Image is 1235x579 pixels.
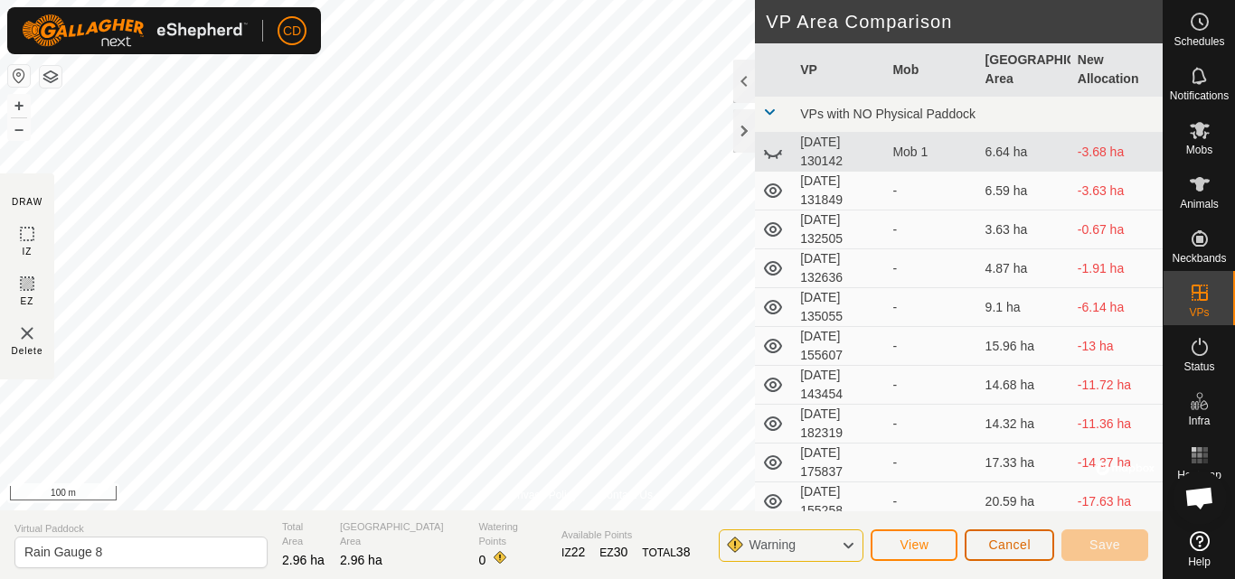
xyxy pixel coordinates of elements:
[1070,210,1163,249] td: -0.67 ha
[283,22,301,41] span: CD
[793,43,885,97] th: VP
[478,553,486,567] span: 0
[561,543,585,562] div: IZ
[676,545,691,559] span: 38
[892,143,970,162] div: Mob 1
[23,245,33,258] span: IZ
[793,366,885,405] td: [DATE] 143454
[793,482,885,521] td: [DATE] 155258
[978,249,1070,288] td: 4.87 ha
[1177,470,1221,481] span: Heatmap
[282,553,325,567] span: 2.96 ha
[21,294,34,308] span: EZ
[1070,133,1163,172] td: -3.68 ha
[892,298,970,317] div: -
[1189,307,1209,318] span: VPs
[561,528,690,543] span: Available Points
[8,95,30,117] button: +
[1070,482,1163,521] td: -17.63 ha
[1070,405,1163,444] td: -11.36 ha
[1186,145,1212,155] span: Mobs
[282,519,325,549] span: Total Area
[1164,524,1235,574] a: Help
[12,344,43,358] span: Delete
[900,537,929,552] span: View
[978,405,1070,444] td: 14.32 ha
[892,376,970,395] div: -
[885,43,977,97] th: Mob
[892,453,970,472] div: -
[1183,361,1214,372] span: Status
[978,210,1070,249] td: 3.63 ha
[793,327,885,366] td: [DATE] 155607
[1188,416,1210,426] span: Infra
[40,66,61,88] button: Map Layers
[1070,172,1163,210] td: -3.63 ha
[793,210,885,249] td: [DATE] 132505
[978,444,1070,482] td: 17.33 ha
[1070,444,1163,482] td: -14.37 ha
[793,444,885,482] td: [DATE] 175837
[892,415,970,434] div: -
[800,107,976,121] span: VPs with NO Physical Paddock
[599,543,627,562] div: EZ
[340,519,464,549] span: [GEOGRAPHIC_DATA] Area
[988,537,1031,552] span: Cancel
[978,327,1070,366] td: 15.96 ha
[12,195,42,209] div: DRAW
[1070,288,1163,327] td: -6.14 ha
[1174,36,1224,47] span: Schedules
[571,545,586,559] span: 22
[978,482,1070,521] td: 20.59 ha
[978,172,1070,210] td: 6.59 ha
[8,118,30,140] button: –
[1070,43,1163,97] th: New Allocation
[892,259,970,278] div: -
[793,288,885,327] td: [DATE] 135055
[1089,537,1120,552] span: Save
[892,182,970,201] div: -
[793,133,885,172] td: [DATE] 130142
[340,553,382,567] span: 2.96 ha
[1061,529,1148,561] button: Save
[766,11,1163,33] h2: VP Area Comparison
[892,492,970,511] div: -
[978,288,1070,327] td: 9.1 ha
[642,543,690,562] div: TOTAL
[510,487,578,503] a: Privacy Policy
[793,405,885,444] td: [DATE] 182319
[892,220,970,239] div: -
[749,537,796,552] span: Warning
[478,519,547,549] span: Watering Points
[892,337,970,356] div: -
[14,521,268,537] span: Virtual Paddock
[978,366,1070,405] td: 14.68 ha
[16,322,38,344] img: VP
[965,529,1054,561] button: Cancel
[871,529,957,561] button: View
[1173,471,1227,525] div: Open chat
[8,65,30,87] button: Reset Map
[1070,327,1163,366] td: -13 ha
[1180,199,1219,210] span: Animals
[793,249,885,288] td: [DATE] 132636
[1172,253,1226,264] span: Neckbands
[978,43,1070,97] th: [GEOGRAPHIC_DATA] Area
[1070,366,1163,405] td: -11.72 ha
[978,133,1070,172] td: 6.64 ha
[599,487,653,503] a: Contact Us
[614,545,628,559] span: 30
[793,172,885,210] td: [DATE] 131849
[1170,90,1229,101] span: Notifications
[22,14,248,47] img: Gallagher Logo
[1070,249,1163,288] td: -1.91 ha
[1188,556,1211,567] span: Help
